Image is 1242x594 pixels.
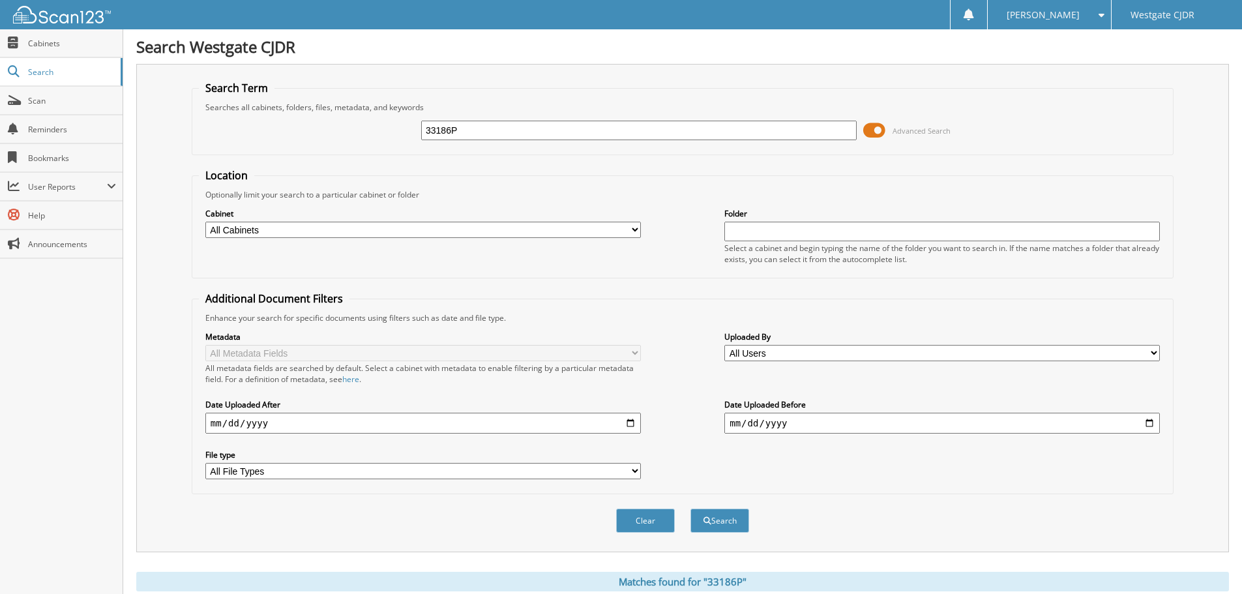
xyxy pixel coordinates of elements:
[199,291,349,306] legend: Additional Document Filters
[690,509,749,533] button: Search
[28,153,116,164] span: Bookmarks
[28,239,116,250] span: Announcements
[616,509,675,533] button: Clear
[13,6,111,23] img: scan123-logo-white.svg
[205,413,641,434] input: start
[205,449,641,460] label: File type
[199,102,1166,113] div: Searches all cabinets, folders, files, metadata, and keywords
[199,312,1166,323] div: Enhance your search for specific documents using filters such as date and file type.
[136,36,1229,57] h1: Search Westgate CJDR
[199,81,274,95] legend: Search Term
[199,189,1166,200] div: Optionally limit your search to a particular cabinet or folder
[205,399,641,410] label: Date Uploaded After
[205,331,641,342] label: Metadata
[342,374,359,385] a: here
[724,399,1160,410] label: Date Uploaded Before
[28,210,116,221] span: Help
[28,124,116,135] span: Reminders
[28,181,107,192] span: User Reports
[199,168,254,183] legend: Location
[28,95,116,106] span: Scan
[28,38,116,49] span: Cabinets
[28,67,114,78] span: Search
[1131,11,1194,19] span: Westgate CJDR
[1177,531,1242,594] iframe: Chat Widget
[205,363,641,385] div: All metadata fields are searched by default. Select a cabinet with metadata to enable filtering b...
[724,413,1160,434] input: end
[205,208,641,219] label: Cabinet
[1007,11,1080,19] span: [PERSON_NAME]
[893,126,951,136] span: Advanced Search
[136,572,1229,591] div: Matches found for "33186P"
[724,208,1160,219] label: Folder
[724,331,1160,342] label: Uploaded By
[724,243,1160,265] div: Select a cabinet and begin typing the name of the folder you want to search in. If the name match...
